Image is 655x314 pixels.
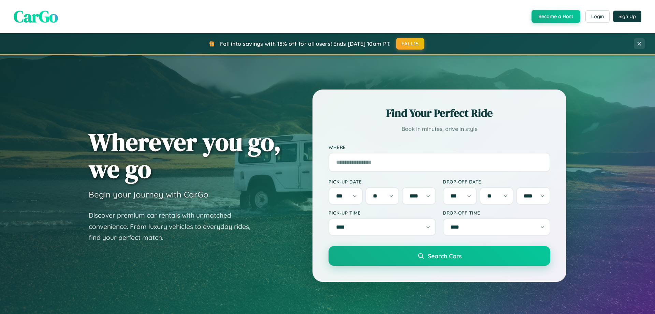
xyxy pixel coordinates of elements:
button: Search Cars [329,246,550,266]
span: Search Cars [428,252,462,260]
button: Become a Host [532,10,580,23]
span: CarGo [14,5,58,28]
button: FALL15 [396,38,425,50]
h2: Find Your Perfect Ride [329,106,550,121]
label: Drop-off Time [443,210,550,216]
label: Drop-off Date [443,179,550,185]
button: Sign Up [613,11,641,22]
button: Login [585,10,610,23]
span: Fall into savings with 15% off for all users! Ends [DATE] 10am PT. [220,40,391,47]
h1: Wherever you go, we go [89,128,281,182]
p: Book in minutes, drive in style [329,124,550,134]
label: Pick-up Time [329,210,436,216]
h3: Begin your journey with CarGo [89,189,208,200]
label: Pick-up Date [329,179,436,185]
p: Discover premium car rentals with unmatched convenience. From luxury vehicles to everyday rides, ... [89,210,259,243]
label: Where [329,144,550,150]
